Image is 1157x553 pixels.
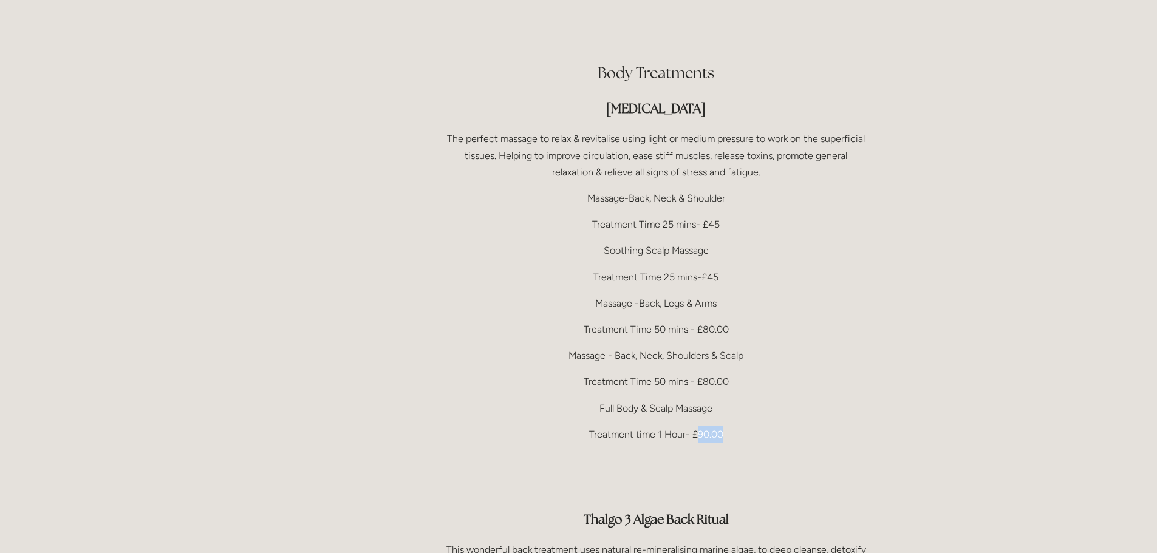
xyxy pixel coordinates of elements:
[443,269,869,285] p: Treatment Time 25 mins-£45
[606,100,706,117] strong: [MEDICAL_DATA]
[443,347,869,364] p: Massage - Back, Neck, Shoulders & Scalp
[443,321,869,338] p: Treatment Time 50 mins - £80.00
[443,400,869,416] p: Full Body & Scalp Massage
[443,190,869,206] p: Massage-Back, Neck & Shoulder
[443,426,869,443] p: Treatment time 1 Hour- £90.00
[443,216,869,232] p: Treatment Time 25 mins- £45
[443,373,869,390] p: Treatment Time 50 mins - £80.00
[584,511,729,528] strong: Thalgo 3 Algae Back Ritual
[443,295,869,311] p: Massage -Back, Legs & Arms
[443,63,869,84] h2: Body Treatments
[443,242,869,259] p: Soothing Scalp Massage
[443,131,869,180] p: The perfect massage to relax & revitalise using light or medium pressure to work on the superfici...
